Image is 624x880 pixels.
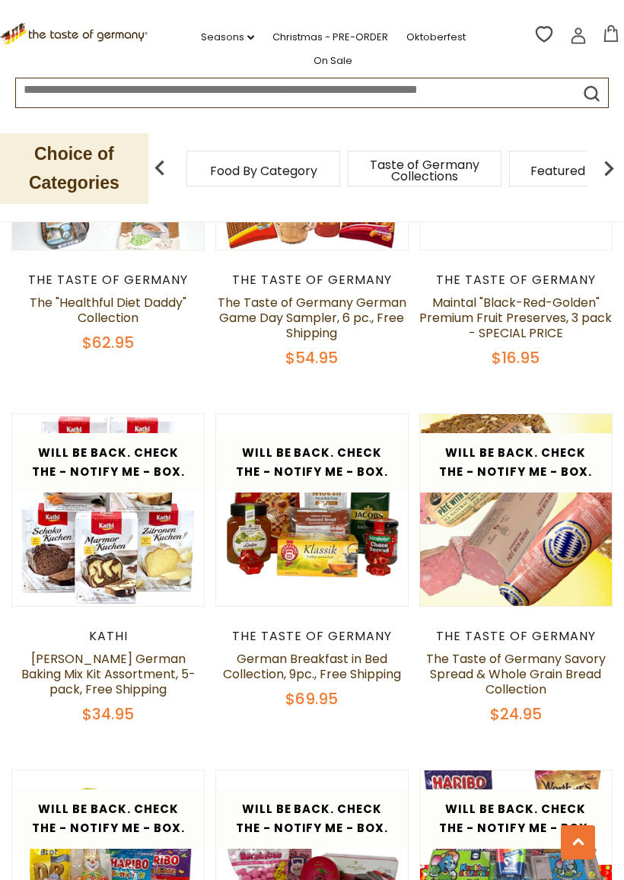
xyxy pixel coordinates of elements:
[210,165,317,177] a: Food By Category
[216,414,408,606] img: German Breakfast in Bed Collection, 9pc., Free Shipping
[419,294,612,342] a: Maintal "Black-Red-Golden" Premium Fruit Preserves, 3 pack - SPECIAL PRICE
[11,629,205,644] div: Kathi
[426,650,606,698] a: The Taste of Germany Savory Spread & Whole Grain Bread Collection
[364,159,486,182] a: Taste of Germany Collections
[490,703,542,725] span: $24.95
[145,153,175,183] img: previous arrow
[12,414,204,606] img: Kathi German Baking Mix Kit Assortment, 5-pack, Free Shipping
[492,347,540,368] span: $16.95
[30,294,186,327] a: The "Healthful Diet Daddy" Collection
[420,414,612,606] img: The Taste of Germany Savory Spread & Whole Grain Bread Collection
[215,629,409,644] div: The Taste of Germany
[314,53,352,69] a: On Sale
[218,294,406,342] a: The Taste of Germany German Game Day Sampler, 6 pc., Free Shipping
[82,703,134,725] span: $34.95
[419,629,613,644] div: The Taste of Germany
[11,273,205,288] div: The Taste of Germany
[285,347,338,368] span: $54.95
[285,688,338,709] span: $69.95
[272,29,388,46] a: Christmas - PRE-ORDER
[419,273,613,288] div: The Taste of Germany
[21,650,196,698] a: [PERSON_NAME] German Baking Mix Kit Assortment, 5-pack, Free Shipping
[223,650,401,683] a: German Breakfast in Bed Collection, 9pc., Free Shipping
[82,332,134,353] span: $62.95
[406,29,466,46] a: Oktoberfest
[201,29,254,46] a: Seasons
[215,273,409,288] div: The Taste of Germany
[594,153,624,183] img: next arrow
